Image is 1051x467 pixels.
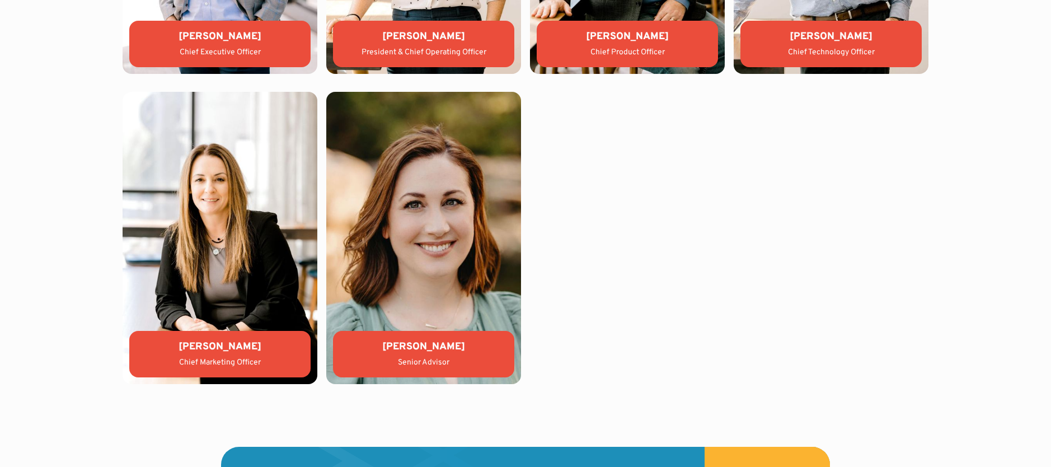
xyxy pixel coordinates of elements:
[123,92,317,384] img: Kate Colacelli
[749,30,913,44] div: [PERSON_NAME]
[342,357,505,368] div: Senior Advisor
[138,340,302,354] div: [PERSON_NAME]
[546,30,709,44] div: [PERSON_NAME]
[138,30,302,44] div: [PERSON_NAME]
[138,357,302,368] div: Chief Marketing Officer
[138,47,302,58] div: Chief Executive Officer
[342,340,505,354] div: [PERSON_NAME]
[342,30,505,44] div: [PERSON_NAME]
[546,47,709,58] div: Chief Product Officer
[342,47,505,58] div: President & Chief Operating Officer
[749,47,913,58] div: Chief Technology Officer
[326,92,521,384] img: Katy McIntosh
